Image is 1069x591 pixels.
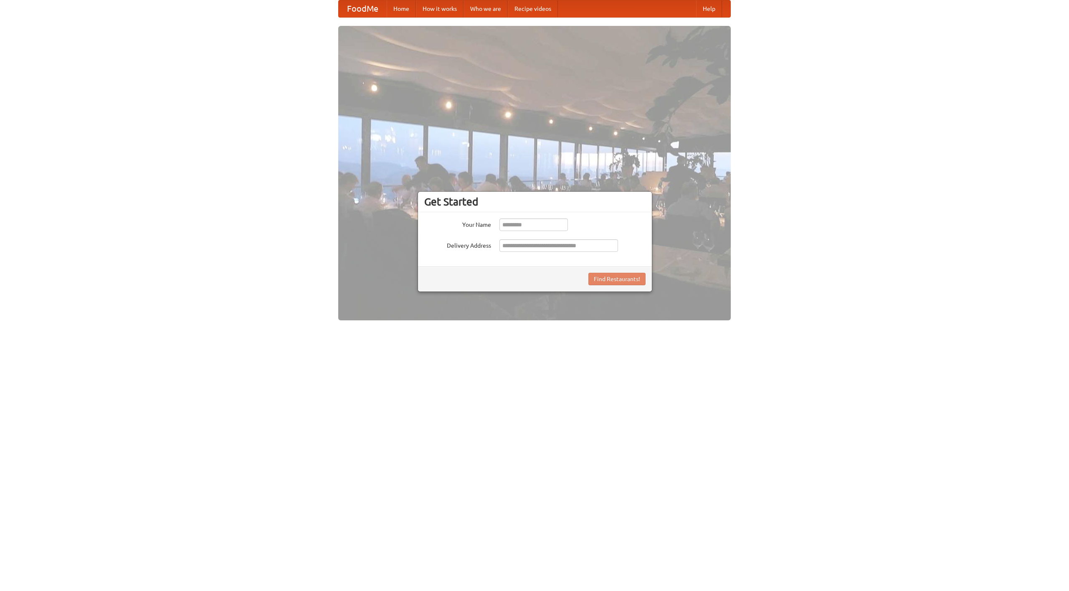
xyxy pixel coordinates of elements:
label: Your Name [424,218,491,229]
h3: Get Started [424,195,646,208]
a: FoodMe [339,0,387,17]
a: Help [696,0,722,17]
button: Find Restaurants! [588,273,646,285]
label: Delivery Address [424,239,491,250]
a: Recipe videos [508,0,558,17]
a: Home [387,0,416,17]
a: Who we are [464,0,508,17]
a: How it works [416,0,464,17]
